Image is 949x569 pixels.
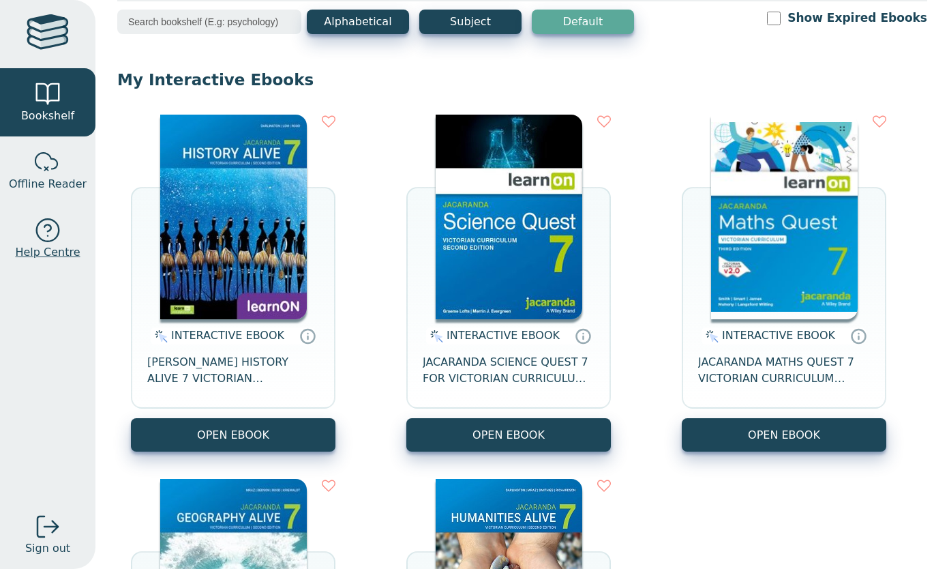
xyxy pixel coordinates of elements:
img: interactive.svg [426,328,443,345]
label: Show Expired Ebooks [787,10,927,27]
span: Help Centre [15,244,80,261]
a: Interactive eBooks are accessed online via the publisher’s portal. They contain interactive resou... [575,327,591,344]
img: b87b3e28-4171-4aeb-a345-7fa4fe4e6e25.jpg [711,115,858,319]
span: INTERACTIVE EBOOK [722,329,835,342]
span: Bookshelf [21,108,74,124]
span: INTERACTIVE EBOOK [171,329,284,342]
button: Alphabetical [307,10,409,34]
span: INTERACTIVE EBOOK [447,329,560,342]
img: interactive.svg [702,328,719,345]
button: OPEN EBOOK [682,418,886,452]
span: Sign out [25,540,70,557]
img: 329c5ec2-5188-ea11-a992-0272d098c78b.jpg [436,115,582,319]
a: Interactive eBooks are accessed online via the publisher’s portal. They contain interactive resou... [850,327,867,344]
span: JACARANDA SCIENCE QUEST 7 FOR VICTORIAN CURRICULUM LEARNON 2E EBOOK [423,354,594,387]
p: My Interactive Ebooks [117,70,927,90]
img: interactive.svg [151,328,168,345]
span: JACARANDA MATHS QUEST 7 VICTORIAN CURRICULUM LEARNON EBOOK 3E [698,354,870,387]
span: Offline Reader [9,176,87,192]
a: Interactive eBooks are accessed online via the publisher’s portal. They contain interactive resou... [299,327,316,344]
button: Subject [419,10,522,34]
span: [PERSON_NAME] HISTORY ALIVE 7 VICTORIAN CURRICULUM LEARNON EBOOK 2E [147,354,319,387]
img: d4781fba-7f91-e911-a97e-0272d098c78b.jpg [160,115,307,319]
button: OPEN EBOOK [131,418,335,452]
button: Default [532,10,634,34]
input: Search bookshelf (E.g: psychology) [117,10,301,34]
button: OPEN EBOOK [406,418,611,452]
